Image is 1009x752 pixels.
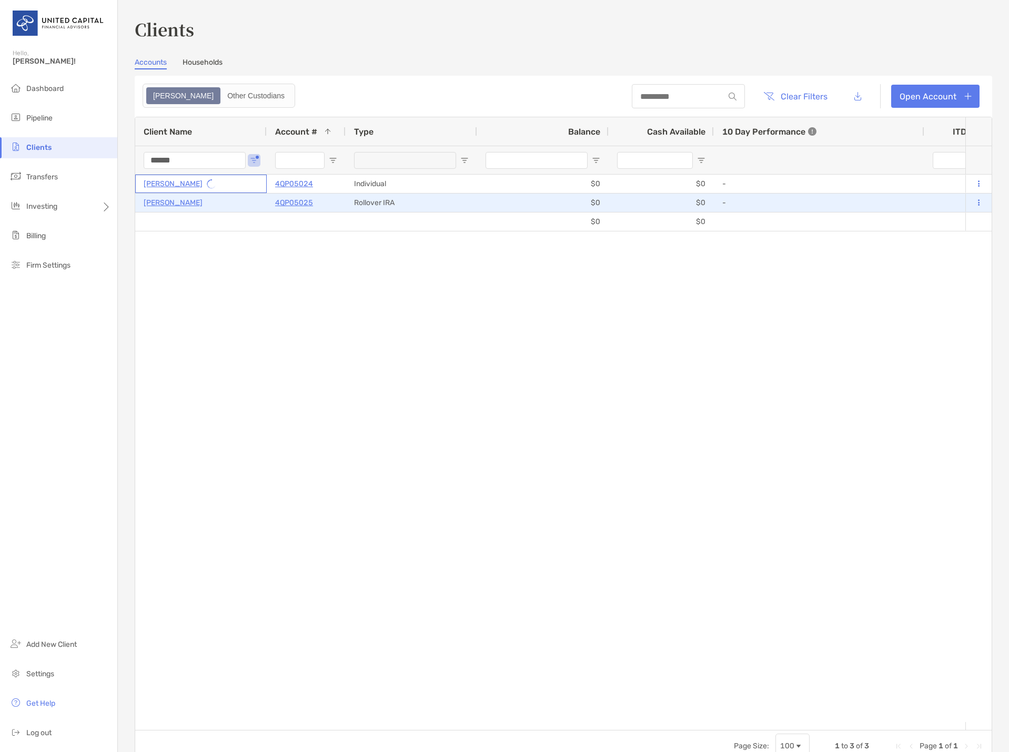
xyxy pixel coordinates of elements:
button: Open Filter Menu [592,156,600,165]
input: Account # Filter Input [275,152,325,169]
div: $0 [609,194,714,212]
a: [PERSON_NAME] [144,196,203,209]
span: 1 [953,741,958,750]
div: Next Page [962,742,971,750]
span: Page [920,741,937,750]
div: Last Page [975,742,983,750]
a: Open Account [891,85,980,108]
span: Billing [26,231,46,240]
span: Clients [26,143,52,152]
div: $0 [477,212,609,231]
button: Open Filter Menu [250,156,258,165]
span: Investing [26,202,57,211]
span: 3 [850,741,854,750]
span: Transfers [26,172,58,181]
span: Add New Client [26,640,77,649]
input: Cash Available Filter Input [617,152,693,169]
button: Open Filter Menu [460,156,469,165]
span: Cash Available [647,127,705,137]
a: 4QP05024 [275,177,313,190]
div: 0% [924,175,987,193]
span: Account # [275,127,317,137]
img: clients icon [9,140,22,153]
div: Page Size: [734,741,769,750]
div: $0 [477,194,609,212]
a: Households [183,58,223,69]
input: Client Name Filter Input [144,152,246,169]
span: 3 [864,741,869,750]
img: dashboard icon [9,82,22,94]
span: Type [354,127,374,137]
div: $0 [609,175,714,193]
span: Balance [568,127,600,137]
div: Zoe [147,88,219,103]
div: Previous Page [907,742,915,750]
img: pipeline icon [9,111,22,124]
div: Rollover IRA [346,194,477,212]
span: Get Help [26,699,55,708]
div: First Page [894,742,903,750]
a: [PERSON_NAME] [144,177,203,190]
input: ITD Filter Input [933,152,966,169]
img: billing icon [9,229,22,241]
div: Other Custodians [221,88,290,103]
span: 1 [835,741,840,750]
span: Settings [26,669,54,678]
div: - [722,175,916,192]
span: Pipeline [26,114,53,123]
img: settings icon [9,667,22,679]
span: of [945,741,952,750]
h3: Clients [135,17,992,41]
input: Balance Filter Input [486,152,588,169]
img: input icon [729,93,736,100]
span: Firm Settings [26,261,70,270]
button: Clear Filters [755,85,835,108]
span: of [856,741,863,750]
img: get-help icon [9,696,22,709]
div: 100 [780,741,794,750]
a: 4QP05025 [275,196,313,209]
div: ITD [953,127,979,137]
div: 0% [924,194,987,212]
span: to [841,741,848,750]
img: firm-settings icon [9,258,22,271]
div: - [722,194,916,211]
div: $0 [477,175,609,193]
img: add_new_client icon [9,637,22,650]
span: Client Name [144,127,192,137]
div: $0 [609,212,714,231]
div: 10 Day Performance [722,117,816,146]
img: logout icon [9,726,22,738]
div: Individual [346,175,477,193]
span: 1 [939,741,943,750]
img: transfers icon [9,170,22,182]
img: United Capital Logo [13,4,105,42]
span: Dashboard [26,84,64,93]
a: Accounts [135,58,167,69]
button: Open Filter Menu [697,156,705,165]
img: investing icon [9,199,22,212]
button: Open Filter Menu [329,156,337,165]
span: Log out [26,728,52,737]
div: segmented control [143,84,295,108]
span: [PERSON_NAME]! [13,57,111,66]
